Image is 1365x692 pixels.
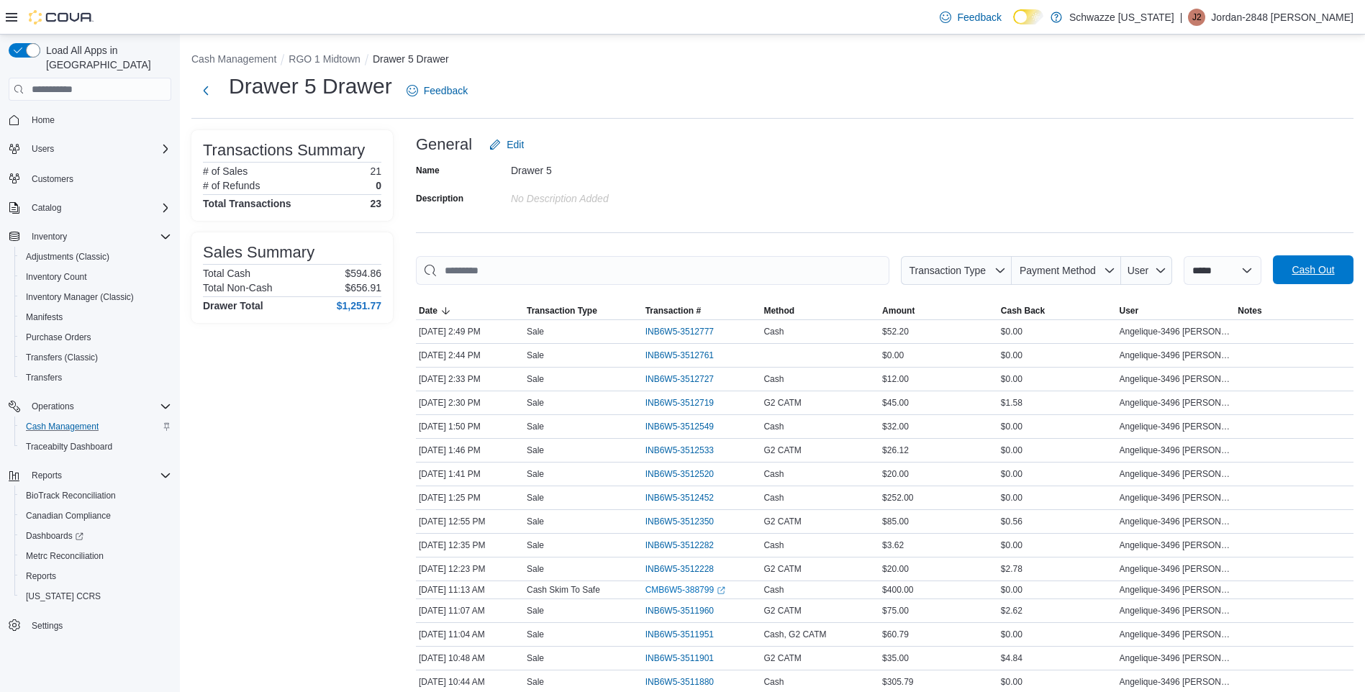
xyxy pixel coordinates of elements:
span: $75.00 [882,605,909,616]
p: Schwazze [US_STATE] [1069,9,1174,26]
a: [US_STATE] CCRS [20,588,106,605]
span: $26.12 [882,445,909,456]
span: Angelique-3496 [PERSON_NAME] [1120,468,1233,480]
span: Cash [763,326,784,337]
button: Adjustments (Classic) [14,247,177,267]
h4: Total Transactions [203,198,291,209]
button: Drawer 5 Drawer [373,53,449,65]
p: Sale [527,445,544,456]
p: 21 [370,165,381,177]
button: Purchase Orders [14,327,177,347]
span: Cash Management [20,418,171,435]
span: Angelique-3496 [PERSON_NAME] [1120,516,1233,527]
button: Transfers (Classic) [14,347,177,368]
a: Cash Management [20,418,104,435]
button: Metrc Reconciliation [14,546,177,566]
button: Payment Method [1012,256,1121,285]
div: [DATE] 12:35 PM [416,537,524,554]
div: $0.00 [998,537,1117,554]
span: G2 CATM [763,605,801,616]
a: CMB6W5-388799External link [645,584,725,596]
p: $594.86 [345,268,381,279]
span: $12.00 [882,373,909,385]
nav: Complex example [9,104,171,673]
span: $305.79 [882,676,913,688]
span: INB6W5-3511901 [645,652,714,664]
span: INB6W5-3512282 [645,540,714,551]
span: INB6W5-3512761 [645,350,714,361]
button: INB6W5-3511960 [645,602,728,619]
span: $32.00 [882,421,909,432]
img: Cova [29,10,94,24]
span: Angelique-3496 [PERSON_NAME] [1120,676,1233,688]
a: Feedback [934,3,1007,32]
span: Transfers [26,372,62,383]
div: [DATE] 1:41 PM [416,465,524,483]
div: [DATE] 12:55 PM [416,513,524,530]
button: INB6W5-3512228 [645,560,728,578]
span: Cash [763,540,784,551]
button: Canadian Compliance [14,506,177,526]
div: $0.00 [998,323,1117,340]
span: INB6W5-3512533 [645,445,714,456]
span: Cash [763,584,784,596]
div: $0.00 [998,418,1117,435]
span: Home [32,114,55,126]
a: Dashboards [20,527,89,545]
span: Operations [26,398,171,415]
span: $3.62 [882,540,904,551]
div: [DATE] 1:46 PM [416,442,524,459]
span: Operations [32,401,74,412]
span: Metrc Reconciliation [20,547,171,565]
span: INB6W5-3511960 [645,605,714,616]
span: User [1128,265,1149,276]
span: Home [26,111,171,129]
button: Transfers [14,368,177,388]
span: Date [419,305,437,317]
button: Transaction Type [524,302,643,319]
span: Settings [26,616,171,634]
span: Customers [26,169,171,187]
span: $85.00 [882,516,909,527]
p: Sale [527,629,544,640]
span: Dashboards [26,530,83,542]
div: [DATE] 11:13 AM [416,581,524,598]
span: Angelique-3496 [PERSON_NAME] [1120,584,1233,596]
div: [DATE] 2:44 PM [416,347,524,364]
button: Reports [14,566,177,586]
span: Angelique-3496 [PERSON_NAME] [1120,350,1233,361]
button: Catalog [26,199,67,217]
input: This is a search bar. As you type, the results lower in the page will automatically filter. [416,256,889,285]
a: BioTrack Reconciliation [20,487,122,504]
span: Inventory Count [26,271,87,283]
button: Settings [3,615,177,636]
p: Sale [527,563,544,575]
a: Manifests [20,309,68,326]
h1: Drawer 5 Drawer [229,72,392,101]
span: Canadian Compliance [20,507,171,524]
div: $0.00 [998,465,1117,483]
span: Users [32,143,54,155]
span: INB6W5-3511880 [645,676,714,688]
nav: An example of EuiBreadcrumbs [191,52,1353,69]
span: Angelique-3496 [PERSON_NAME] [1120,326,1233,337]
a: Home [26,111,60,129]
span: $252.00 [882,492,913,504]
button: Date [416,302,524,319]
button: INB6W5-3512777 [645,323,728,340]
span: [US_STATE] CCRS [26,591,101,602]
h3: General [416,136,472,153]
span: Manifests [20,309,171,326]
span: Traceabilty Dashboard [20,438,171,455]
a: Purchase Orders [20,329,97,346]
button: Reports [26,467,68,484]
span: Adjustments (Classic) [26,251,109,263]
button: INB6W5-3512533 [645,442,728,459]
div: $2.78 [998,560,1117,578]
span: Feedback [957,10,1001,24]
span: G2 CATM [763,652,801,664]
span: Purchase Orders [20,329,171,346]
a: Settings [26,617,68,634]
span: G2 CATM [763,563,801,575]
p: Sale [527,326,544,337]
